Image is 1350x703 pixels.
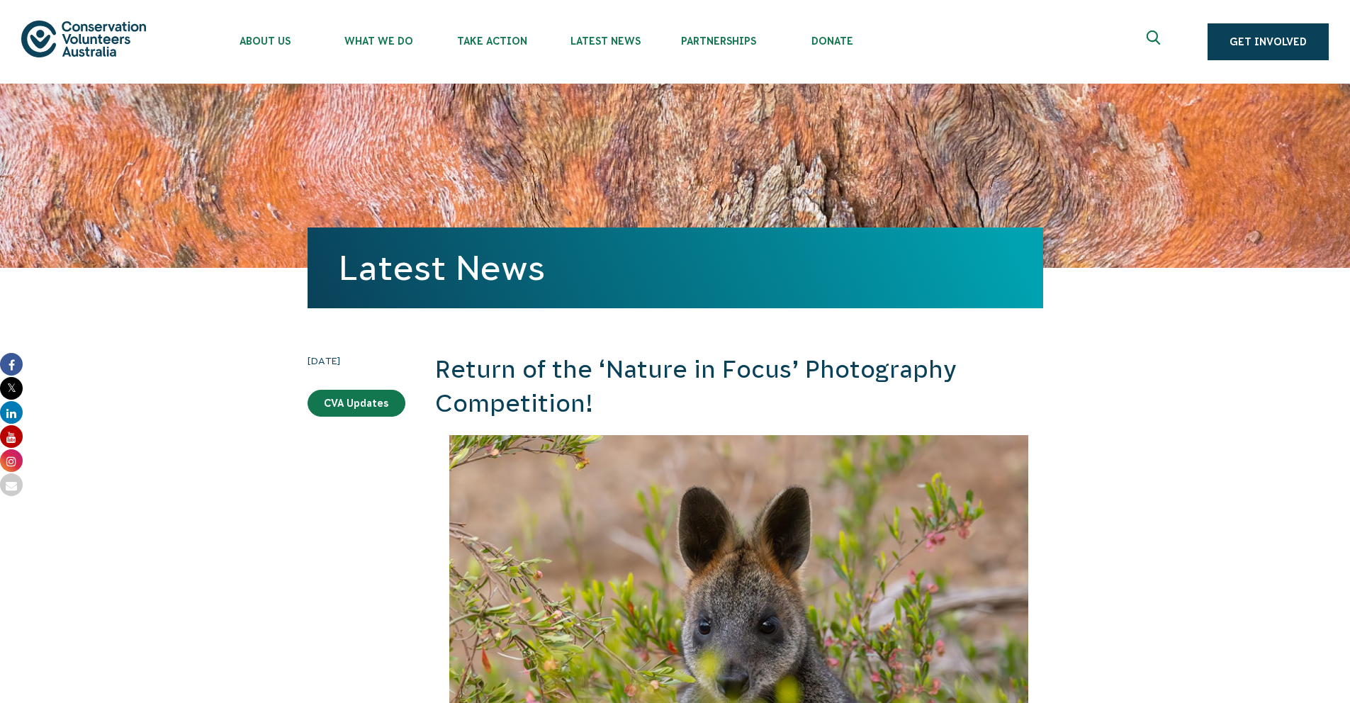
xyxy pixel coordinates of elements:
span: About Us [208,35,322,47]
img: logo.svg [21,21,146,57]
span: What We Do [322,35,435,47]
button: Expand search box Close search box [1138,25,1172,59]
span: Latest News [549,35,662,47]
span: Take Action [435,35,549,47]
a: CVA Updates [308,390,405,417]
time: [DATE] [308,353,405,369]
span: Expand search box [1147,30,1164,53]
h2: Return of the ‘Nature in Focus’ Photography Competition! [435,353,1043,420]
span: Donate [775,35,889,47]
a: Latest News [339,249,545,287]
a: Get Involved [1208,23,1329,60]
span: Partnerships [662,35,775,47]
